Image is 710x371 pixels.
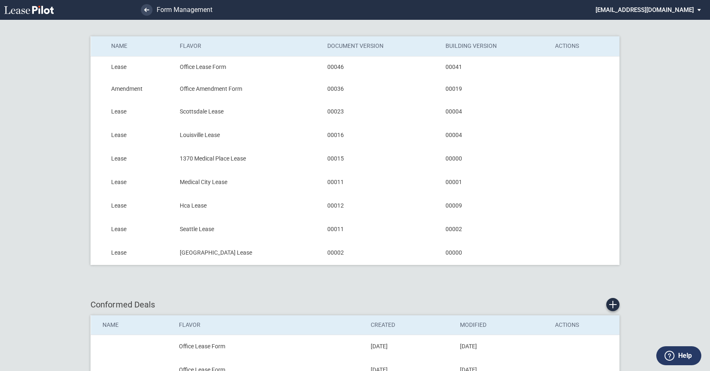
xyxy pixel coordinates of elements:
td: 00000 [440,147,549,170]
th: Actions [549,36,619,56]
td: Lease [111,170,174,194]
th: Name [111,36,174,56]
td: Lease [111,123,174,147]
td: Lease [111,217,174,241]
td: [DATE] [454,335,549,359]
td: [GEOGRAPHIC_DATA] Lease [174,241,322,265]
td: 00015 [322,147,440,170]
td: 00023 [322,100,440,123]
td: 00019 [440,78,549,100]
div: Conformed Deals [91,298,619,311]
th: Actions [549,315,619,335]
td: [DATE] [365,335,454,359]
td: 00002 [322,241,440,265]
td: Hca Lease [174,194,322,217]
td: 00046 [322,56,440,78]
th: Name [91,315,174,335]
th: Flavor [174,36,322,56]
td: Louisville Lease [174,123,322,147]
td: Lease [111,241,174,265]
td: Lease [111,100,174,123]
button: Help [656,346,701,365]
td: Office Lease Form [174,56,322,78]
th: Building Version [440,36,549,56]
td: 00012 [322,194,440,217]
td: 00000 [440,241,549,265]
td: Lease [111,56,174,78]
th: Created [365,315,454,335]
th: Modified [454,315,549,335]
td: 00036 [322,78,440,100]
td: 00004 [440,123,549,147]
td: 00011 [322,170,440,194]
td: 1370 Medical Place Lease [174,147,322,170]
th: Document Version [322,36,440,56]
td: 00041 [440,56,549,78]
td: Seattle Lease [174,217,322,241]
td: 00016 [322,123,440,147]
td: Office Amendment Form [174,78,322,100]
td: 00004 [440,100,549,123]
td: Lease [111,147,174,170]
td: 00002 [440,217,549,241]
td: Office Lease Form [173,335,365,359]
td: 00011 [322,217,440,241]
label: Help [678,350,692,361]
a: Create new conformed deal [606,298,619,311]
td: Scottsdale Lease [174,100,322,123]
td: 00001 [440,170,549,194]
td: Amendment [111,78,174,100]
td: Lease [111,194,174,217]
td: 00009 [440,194,549,217]
th: Flavor [173,315,365,335]
td: Medical City Lease [174,170,322,194]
